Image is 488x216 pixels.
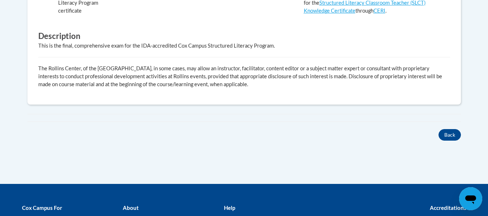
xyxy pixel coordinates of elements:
[459,187,482,210] iframe: Button to launch messaging window
[373,8,385,14] a: CERI
[38,42,450,50] div: This is the final, comprehensive exam for the IDA-accredited Cox Campus Structured Literacy Program.
[430,204,466,211] b: Accreditations
[38,31,450,42] h3: Description
[22,204,62,211] b: Cox Campus For
[224,204,235,211] b: Help
[123,204,139,211] b: About
[439,129,461,141] button: Back
[38,65,450,88] p: The Rollins Center, of the [GEOGRAPHIC_DATA], in some cases, may allow an instructor, facilitator...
